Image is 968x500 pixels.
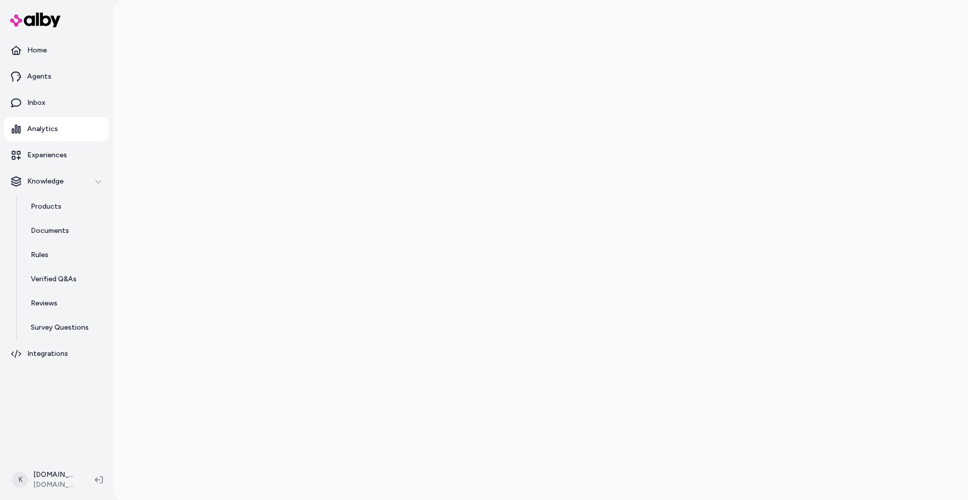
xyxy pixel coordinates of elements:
[4,143,109,167] a: Experiences
[27,349,68,359] p: Integrations
[4,38,109,62] a: Home
[4,342,109,366] a: Integrations
[12,472,28,488] span: K
[21,219,109,243] a: Documents
[31,274,77,284] p: Verified Q&As
[4,65,109,89] a: Agents
[31,298,57,308] p: Reviews
[27,72,51,82] p: Agents
[21,291,109,316] a: Reviews
[27,124,58,134] p: Analytics
[27,98,45,108] p: Inbox
[31,250,48,260] p: Rules
[4,91,109,115] a: Inbox
[27,45,47,55] p: Home
[31,202,62,212] p: Products
[33,480,79,490] span: [DOMAIN_NAME]
[10,13,60,27] img: alby Logo
[31,323,89,333] p: Survey Questions
[21,267,109,291] a: Verified Q&As
[6,464,87,496] button: K[DOMAIN_NAME] Shopify[DOMAIN_NAME]
[21,316,109,340] a: Survey Questions
[27,150,67,160] p: Experiences
[27,176,64,186] p: Knowledge
[33,470,79,480] p: [DOMAIN_NAME] Shopify
[21,195,109,219] a: Products
[4,117,109,141] a: Analytics
[31,226,69,236] p: Documents
[4,169,109,194] button: Knowledge
[21,243,109,267] a: Rules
